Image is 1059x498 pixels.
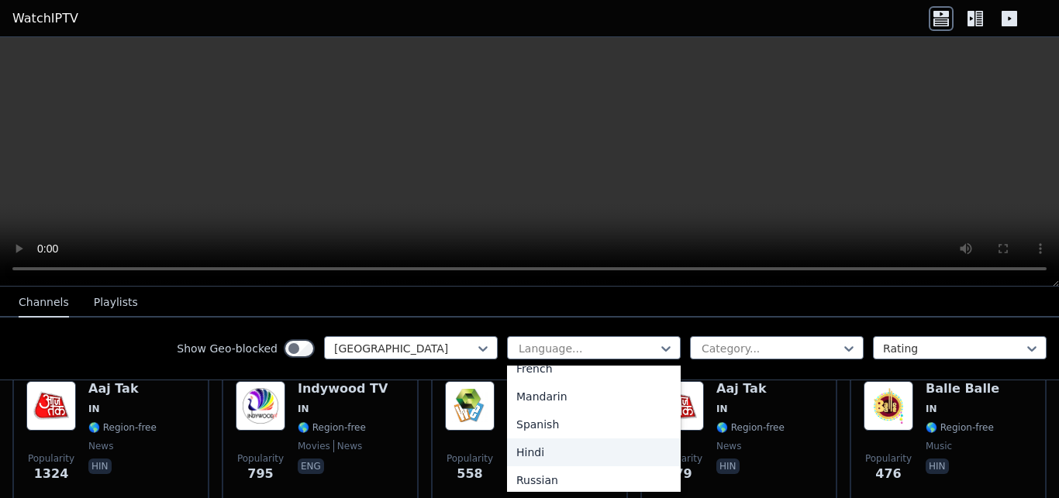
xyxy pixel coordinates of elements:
span: 🌎 Region-free [926,421,994,434]
div: Russian [507,466,681,494]
span: Popularity [28,452,74,465]
span: 558 [457,465,482,483]
h6: Indywood TV [298,381,388,397]
button: Channels [19,288,69,318]
span: IN [926,403,937,415]
img: Indywood TV [236,381,285,431]
button: Playlists [94,288,138,318]
p: eng [298,459,324,474]
div: Mandarin [507,383,681,410]
span: 795 [247,465,273,483]
span: 🌎 Region-free [716,421,785,434]
p: hin [716,459,740,474]
div: Spanish [507,410,681,438]
h6: Balle Balle [926,381,999,397]
span: 🌎 Region-free [88,421,157,434]
span: music [926,440,952,452]
span: IN [298,403,309,415]
span: 🌎 Region-free [298,421,366,434]
span: 1324 [34,465,69,483]
span: 476 [875,465,901,483]
p: hin [88,459,112,474]
div: French [507,355,681,383]
span: Popularity [865,452,912,465]
span: IN [716,403,728,415]
span: Popularity [237,452,284,465]
label: Show Geo-blocked [177,341,278,356]
span: Popularity [447,452,493,465]
p: hin [926,459,949,474]
img: Aaj Tak [26,381,76,431]
img: Kairali We [445,381,495,431]
h6: Aaj Tak [716,381,785,397]
a: WatchIPTV [12,9,78,28]
span: news [333,440,362,452]
span: news [716,440,741,452]
span: movies [298,440,330,452]
span: news [88,440,113,452]
div: Hindi [507,438,681,466]
span: IN [88,403,100,415]
img: Balle Balle [864,381,913,431]
h6: Aaj Tak [88,381,157,397]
